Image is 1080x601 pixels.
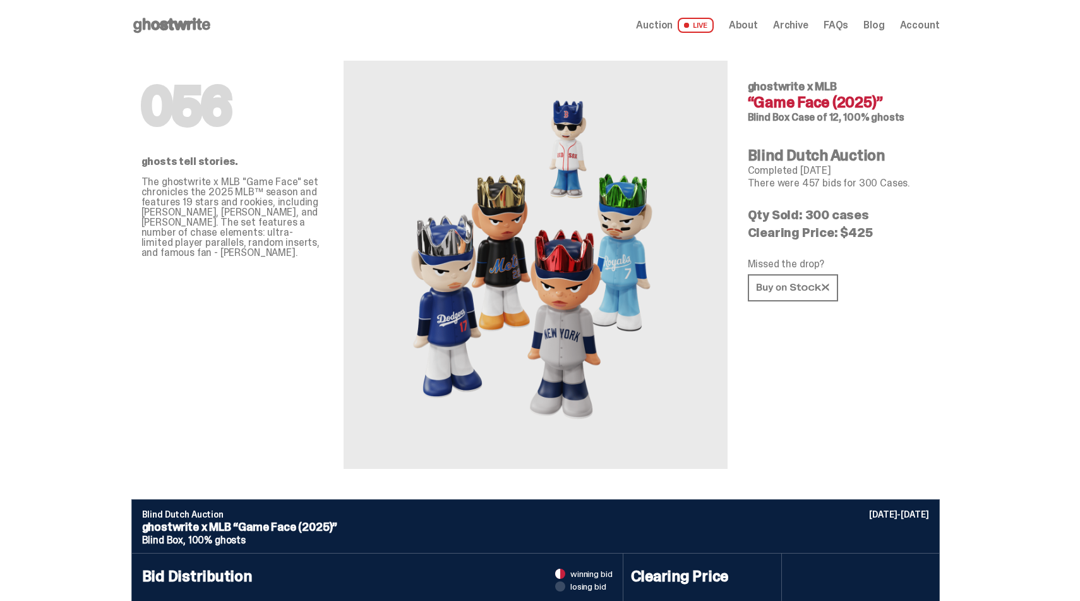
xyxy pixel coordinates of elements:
span: Blind Box [748,111,790,124]
a: Archive [773,20,808,30]
p: Qty Sold: 300 cases [748,209,930,221]
a: Account [900,20,940,30]
h4: Clearing Price [631,569,774,584]
span: losing bid [570,582,606,591]
p: ghosts tell stories. [141,157,323,167]
h1: 056 [141,81,323,131]
p: Completed [DATE] [748,166,930,176]
p: The ghostwrite x MLB "Game Face" set chronicles the 2025 MLB™ season and features 19 stars and ro... [141,177,323,258]
p: Missed the drop? [748,259,930,269]
img: MLB&ldquo;Game Face (2025)&rdquo; [397,91,675,439]
a: Auction LIVE [636,18,713,33]
span: LIVE [678,18,714,33]
span: ghostwrite x MLB [748,79,837,94]
a: About [729,20,758,30]
a: FAQs [824,20,848,30]
span: Blind Box, [142,533,186,547]
span: winning bid [570,569,612,578]
p: ghostwrite x MLB “Game Face (2025)” [142,521,929,533]
p: There were 457 bids for 300 Cases. [748,178,930,188]
h4: Blind Dutch Auction [748,148,930,163]
h4: “Game Face (2025)” [748,95,930,110]
p: Blind Dutch Auction [142,510,929,519]
span: Case of 12, 100% ghosts [791,111,904,124]
span: 100% ghosts [188,533,246,547]
span: Auction [636,20,673,30]
p: [DATE]-[DATE] [869,510,928,519]
p: Clearing Price: $425 [748,226,930,239]
a: Blog [863,20,884,30]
